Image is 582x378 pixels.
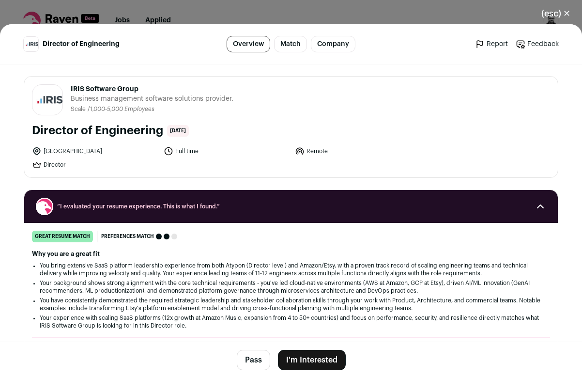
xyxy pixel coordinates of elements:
span: “I evaluated your resume experience. This is what I found.” [57,203,525,210]
button: Close modal [530,3,582,24]
button: I'm Interested [278,350,346,370]
li: / [88,106,154,113]
img: e7fb4297ba8c5ced1f472c442787bfffab691daf77ea025d0c4f7127c54bb784.jpg [24,42,38,46]
a: Feedback [516,39,559,49]
a: Match [274,36,307,52]
a: Company [311,36,355,52]
li: Full time [164,146,290,156]
button: Pass [237,350,270,370]
a: Report [475,39,508,49]
span: 1,000-5,000 Employees [90,106,154,112]
span: Preferences match [101,232,154,241]
li: Director [32,160,158,170]
span: Director of Engineering [43,39,120,49]
li: You bring extensive SaaS platform leadership experience from both Atypon (Director level) and Ama... [40,262,542,277]
li: Your experience with scaling SaaS platforms (12x growth at Amazon Music, expansion from 4 to 50+ ... [40,314,542,330]
a: Overview [227,36,270,52]
li: Remote [295,146,421,156]
li: You have consistently demonstrated the required strategic leadership and stakeholder collaboratio... [40,297,542,312]
div: great resume match [32,231,93,242]
img: e7fb4297ba8c5ced1f472c442787bfffab691daf77ea025d0c4f7127c54bb784.jpg [32,96,62,104]
span: Business management software solutions provider. [71,94,233,104]
li: Scale [71,106,88,113]
span: [DATE] [167,125,189,137]
h1: Director of Engineering [32,123,163,139]
li: Your background shows strong alignment with the core technical requirements - you've led cloud-na... [40,279,542,295]
span: IRIS Software Group [71,84,233,94]
li: [GEOGRAPHIC_DATA] [32,146,158,156]
h2: Why you are a great fit [32,250,550,258]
